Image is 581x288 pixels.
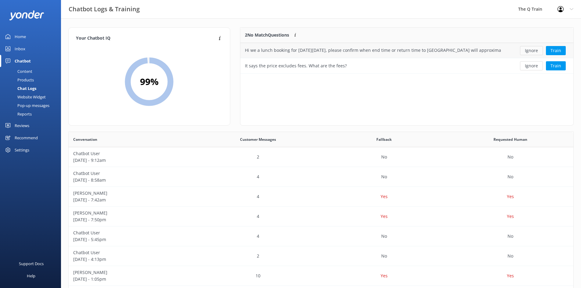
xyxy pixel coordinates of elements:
[27,270,35,282] div: Help
[15,43,25,55] div: Inbox
[69,147,573,167] div: row
[4,67,32,76] div: Content
[73,249,190,256] p: Chatbot User
[546,61,566,70] button: Train
[507,272,514,279] p: Yes
[4,110,32,118] div: Reports
[381,213,388,220] p: Yes
[4,93,61,101] a: Website Widget
[507,173,513,180] p: No
[140,74,159,89] h2: 99 %
[4,93,46,101] div: Website Widget
[69,187,573,207] div: row
[73,256,190,263] p: [DATE] - 4:13pm
[507,253,513,259] p: No
[73,197,190,203] p: [DATE] - 7:42am
[73,170,190,177] p: Chatbot User
[4,110,61,118] a: Reports
[15,55,31,67] div: Chatbot
[381,154,387,160] p: No
[73,177,190,183] p: [DATE] - 8:58am
[15,30,26,43] div: Home
[73,157,190,164] p: [DATE] - 9:12am
[376,137,392,142] span: Fallback
[493,137,527,142] span: Requested Human
[69,246,573,266] div: row
[73,229,190,236] p: Chatbot User
[245,62,347,69] div: It says the price excludes fees. What are the fees?
[520,61,543,70] button: Ignore
[69,4,140,14] h3: Chatbot Logs & Training
[4,84,36,93] div: Chat Logs
[257,154,259,160] p: 2
[257,233,259,240] p: 4
[73,190,190,197] p: [PERSON_NAME]
[73,150,190,157] p: Chatbot User
[381,253,387,259] p: No
[73,276,190,283] p: [DATE] - 1:05pm
[69,207,573,226] div: row
[4,101,49,110] div: Pop-up messages
[507,193,514,200] p: Yes
[4,101,61,110] a: Pop-up messages
[507,233,513,240] p: No
[257,213,259,220] p: 4
[73,236,190,243] p: [DATE] - 5:45pm
[381,272,388,279] p: Yes
[9,10,44,20] img: yonder-white-logo.png
[73,216,190,223] p: [DATE] - 7:50pm
[15,119,29,132] div: Reviews
[73,210,190,216] p: [PERSON_NAME]
[4,76,61,84] a: Products
[381,233,387,240] p: No
[240,58,573,73] div: row
[76,35,217,42] h4: Your Chatbot IQ
[15,144,29,156] div: Settings
[69,226,573,246] div: row
[381,193,388,200] p: Yes
[507,154,513,160] p: No
[73,137,97,142] span: Conversation
[257,173,259,180] p: 4
[69,167,573,187] div: row
[73,269,190,276] p: [PERSON_NAME]
[69,266,573,286] div: row
[381,173,387,180] p: No
[507,213,514,220] p: Yes
[245,47,501,54] div: Hi we a lunch booking for [DATE][DATE], please confirm when end time or return time to [GEOGRAPHI...
[19,258,44,270] div: Support Docs
[546,46,566,55] button: Train
[257,253,259,259] p: 2
[4,84,61,93] a: Chat Logs
[256,272,260,279] p: 10
[240,137,276,142] span: Customer Messages
[245,32,289,38] p: 2 No Match Questions
[4,76,34,84] div: Products
[520,46,543,55] button: Ignore
[240,43,573,73] div: grid
[257,193,259,200] p: 4
[4,67,61,76] a: Content
[15,132,38,144] div: Recommend
[240,43,573,58] div: row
